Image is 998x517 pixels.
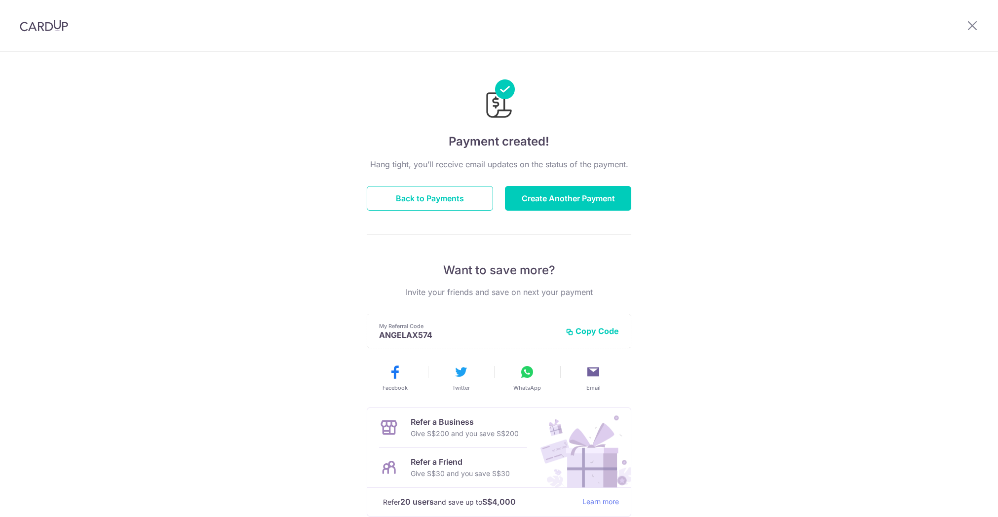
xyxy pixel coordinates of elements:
[483,79,515,121] img: Payments
[411,416,519,428] p: Refer a Business
[411,428,519,440] p: Give S$200 and you save S$200
[513,384,541,392] span: WhatsApp
[498,364,556,392] button: WhatsApp
[367,158,631,170] p: Hang tight, you’ll receive email updates on the status of the payment.
[383,384,408,392] span: Facebook
[582,496,619,508] a: Learn more
[411,456,510,468] p: Refer a Friend
[505,186,631,211] button: Create Another Payment
[20,20,68,32] img: CardUp
[452,384,470,392] span: Twitter
[379,322,558,330] p: My Referral Code
[564,364,622,392] button: Email
[432,364,490,392] button: Twitter
[367,262,631,278] p: Want to save more?
[367,133,631,150] h4: Payment created!
[586,384,601,392] span: Email
[383,496,575,508] p: Refer and save up to
[566,326,619,336] button: Copy Code
[411,468,510,480] p: Give S$30 and you save S$30
[367,186,493,211] button: Back to Payments
[531,408,631,487] img: Refer
[379,330,558,340] p: ANGELAX574
[482,496,516,508] strong: S$4,000
[367,286,631,298] p: Invite your friends and save on next your payment
[366,364,424,392] button: Facebook
[400,496,434,508] strong: 20 users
